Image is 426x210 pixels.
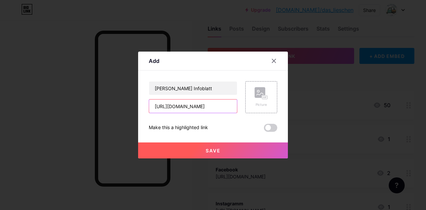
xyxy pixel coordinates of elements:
span: Save [206,148,221,153]
div: Picture [255,102,268,107]
input: Title [149,82,237,95]
input: URL [149,100,237,113]
button: Save [138,142,288,158]
div: Make this a highlighted link [149,124,208,132]
div: Add [149,57,159,65]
